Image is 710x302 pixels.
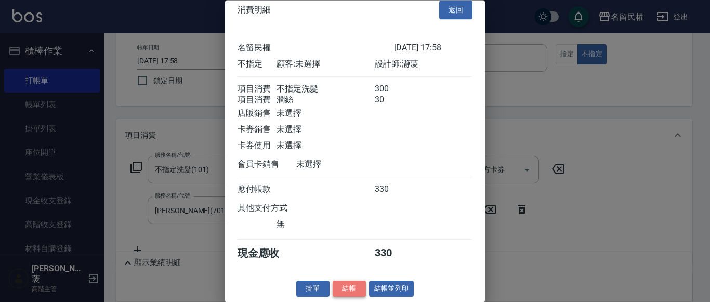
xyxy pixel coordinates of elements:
[277,109,374,120] div: 未選擇
[277,95,374,106] div: 潤絲
[238,185,277,195] div: 應付帳款
[375,185,414,195] div: 330
[375,59,472,70] div: 設計師: 瀞蓤
[333,281,366,297] button: 結帳
[296,160,394,170] div: 未選擇
[238,84,277,95] div: 項目消費
[238,203,316,214] div: 其他支付方式
[238,141,277,152] div: 卡券使用
[296,281,330,297] button: 掛單
[238,160,296,170] div: 會員卡銷售
[238,59,277,70] div: 不指定
[238,247,296,261] div: 現金應收
[277,141,374,152] div: 未選擇
[238,125,277,136] div: 卡券銷售
[238,95,277,106] div: 項目消費
[277,125,374,136] div: 未選擇
[238,43,394,54] div: 名留民權
[238,5,271,15] span: 消費明細
[277,219,374,230] div: 無
[238,109,277,120] div: 店販銷售
[277,59,374,70] div: 顧客: 未選擇
[375,95,414,106] div: 30
[277,84,374,95] div: 不指定洗髮
[375,84,414,95] div: 300
[439,1,472,20] button: 返回
[369,281,414,297] button: 結帳並列印
[394,43,472,54] div: [DATE] 17:58
[375,247,414,261] div: 330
